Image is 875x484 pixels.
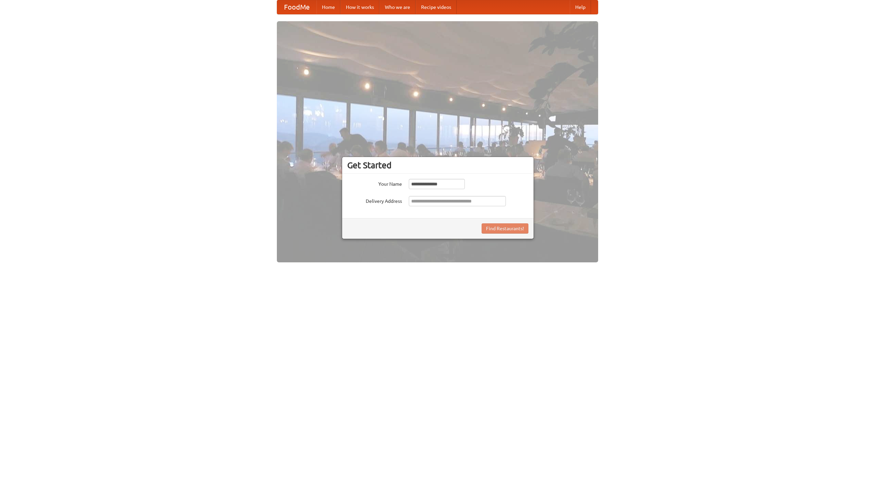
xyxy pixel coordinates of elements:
a: Who we are [379,0,416,14]
label: Delivery Address [347,196,402,205]
h3: Get Started [347,160,528,170]
a: Recipe videos [416,0,457,14]
label: Your Name [347,179,402,187]
a: FoodMe [277,0,317,14]
a: How it works [340,0,379,14]
button: Find Restaurants! [482,223,528,234]
a: Help [570,0,591,14]
a: Home [317,0,340,14]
